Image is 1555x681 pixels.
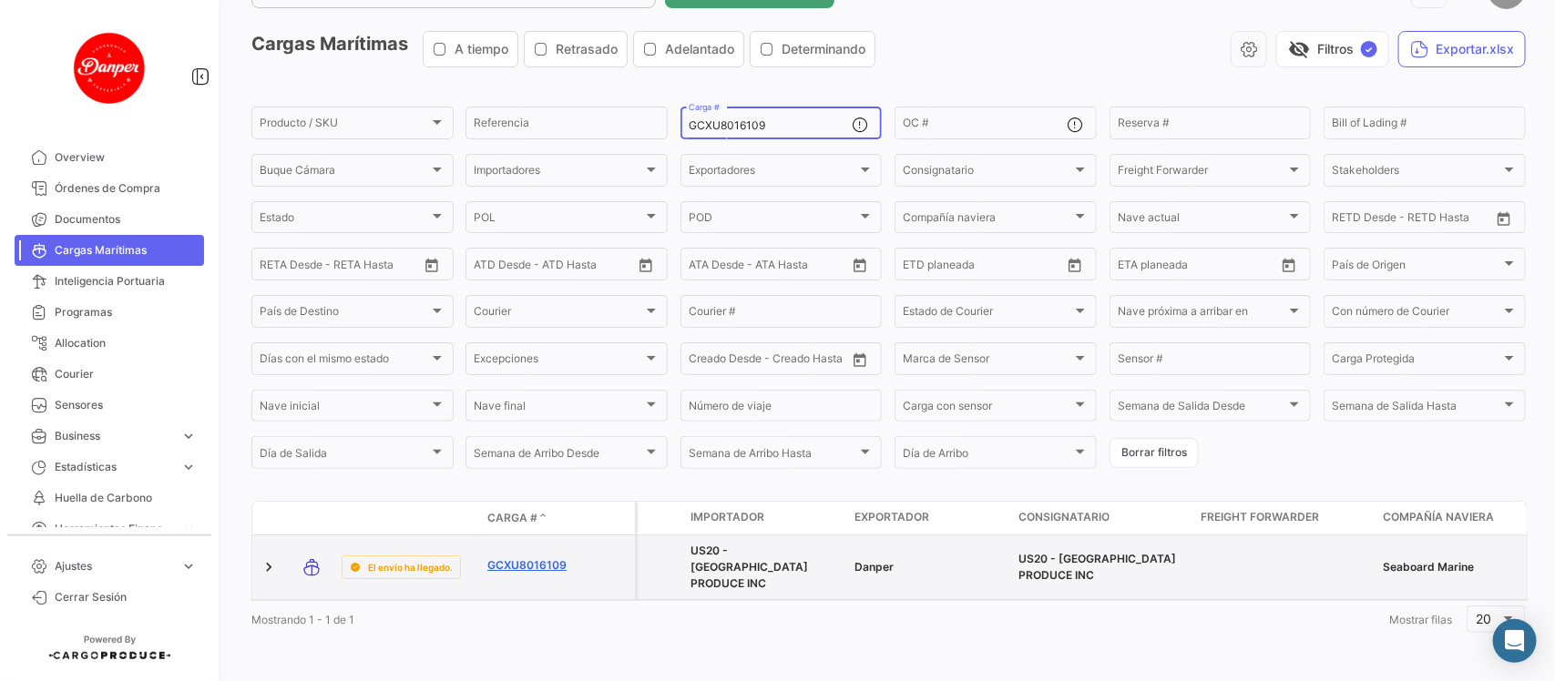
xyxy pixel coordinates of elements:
[665,40,734,58] span: Adelantado
[1011,502,1193,534] datatable-header-cell: Consignatario
[903,260,936,273] input: Desde
[903,214,1072,227] span: Compañía naviera
[474,214,643,227] span: POL
[638,502,683,534] datatable-header-cell: Carga Protegida
[64,22,155,113] img: danper-logo.png
[251,613,354,626] span: Mostrando 1 - 1 de 1
[1018,509,1110,525] span: Consignatario
[751,32,875,66] button: Determinando
[691,509,764,525] span: Importador
[846,251,874,279] button: Open calendar
[474,450,643,462] span: Semana de Arribo Desde
[15,297,204,328] a: Programas
[260,308,429,320] span: País de Destino
[1383,509,1494,525] span: Compañía naviera
[847,502,1011,534] datatable-header-cell: Exportador
[1163,260,1239,273] input: Hasta
[1332,214,1365,227] input: Desde
[782,40,865,58] span: Determinando
[15,483,204,513] a: Huella de Carbono
[1332,402,1501,415] span: Semana de Salida Hasta
[1061,251,1089,279] button: Open calendar
[55,397,197,413] span: Sensores
[474,260,531,273] input: ATD Desde
[15,266,204,297] a: Inteligencia Portuaria
[903,167,1072,179] span: Consignatario
[1332,308,1501,320] span: Con número de Courier
[691,544,808,590] span: US20 - NORTH BAY PRODUCE INC
[1477,611,1492,626] span: 20
[55,459,173,475] span: Estadísticas
[1376,502,1540,534] datatable-header-cell: Compañía naviera
[1332,355,1501,368] span: Carga Protegida
[632,251,660,279] button: Open calendar
[55,558,173,574] span: Ajustes
[1490,205,1518,232] button: Open calendar
[15,142,204,173] a: Overview
[556,40,618,58] span: Retrasado
[634,32,743,66] button: Adelantado
[15,359,204,390] a: Courier
[55,521,173,537] span: Herramientas Financieras
[260,260,292,273] input: Desde
[544,260,619,273] input: ATD Hasta
[474,355,643,368] span: Excepciones
[1118,260,1151,273] input: Desde
[1493,619,1537,663] div: Abrir Intercom Messenger
[55,180,197,197] span: Órdenes de Compra
[180,459,197,475] span: expand_more
[1118,402,1287,415] span: Semana de Salida Desde
[15,204,204,235] a: Documentos
[854,509,929,525] span: Exportador
[15,173,204,204] a: Órdenes de Compra
[689,260,744,273] input: ATA Desde
[55,273,197,290] span: Inteligencia Portuaria
[903,402,1072,415] span: Carga con sensor
[180,428,197,444] span: expand_more
[180,558,197,574] span: expand_more
[260,558,278,576] a: Expand/Collapse Row
[1118,308,1287,320] span: Nave próxima a arribar en
[251,31,881,67] h3: Cargas Marítimas
[55,304,197,320] span: Programas
[1201,509,1319,525] span: Freight Forwarder
[1332,167,1501,179] span: Stakeholders
[846,346,874,373] button: Open calendar
[15,235,204,266] a: Cargas Marítimas
[903,355,1072,368] span: Marca de Sensor
[1193,502,1376,534] datatable-header-cell: Freight Forwarder
[854,560,894,574] span: Danper
[55,242,197,259] span: Cargas Marítimas
[55,149,197,166] span: Overview
[418,251,445,279] button: Open calendar
[15,328,204,359] a: Allocation
[525,32,627,66] button: Retrasado
[55,428,173,444] span: Business
[474,308,643,320] span: Courier
[424,32,517,66] button: A tiempo
[1118,167,1287,179] span: Freight Forwarder
[474,167,643,179] span: Importadores
[1288,38,1310,60] span: visibility_off
[15,390,204,421] a: Sensores
[55,589,197,605] span: Cerrar Sesión
[589,511,635,525] datatable-header-cell: Póliza
[1361,41,1377,57] span: ✓
[260,450,429,462] span: Día de Salida
[1389,613,1452,626] span: Mostrar filas
[903,308,1072,320] span: Estado de Courier
[1118,214,1287,227] span: Nave actual
[260,167,429,179] span: Buque Cámara
[1275,251,1303,279] button: Open calendar
[683,502,847,534] datatable-header-cell: Importador
[260,214,429,227] span: Estado
[948,260,1024,273] input: Hasta
[689,214,858,227] span: POD
[55,366,197,382] span: Courier
[757,260,833,273] input: ATA Hasta
[455,40,508,58] span: A tiempo
[1383,560,1474,574] span: Seaboard Marine
[487,510,537,526] span: Carga #
[480,503,589,534] datatable-header-cell: Carga #
[334,511,480,525] datatable-header-cell: Estado de Envio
